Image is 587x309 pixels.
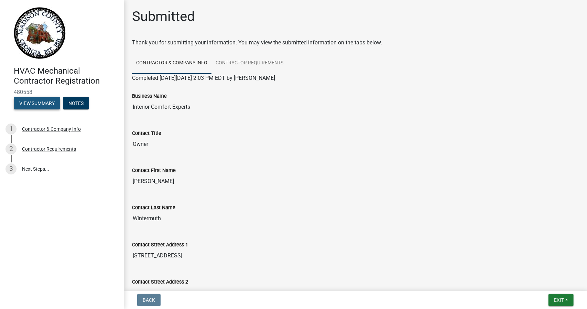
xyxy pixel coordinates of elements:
[6,124,17,135] div: 1
[63,97,89,109] button: Notes
[132,131,161,136] label: Contact Title
[211,52,287,74] a: Contractor Requirements
[132,243,188,247] label: Contact Street Address 1
[14,7,66,59] img: Madison County, Georgia
[14,66,118,86] h4: HVAC Mechanical Contractor Registration
[132,94,167,99] label: Business Name
[22,127,81,131] div: Contractor & Company Info
[22,147,76,151] div: Contractor Requirements
[132,8,195,25] h1: Submitted
[548,294,574,306] button: Exit
[6,163,17,174] div: 3
[137,294,161,306] button: Back
[132,280,188,285] label: Contact Street Address 2
[132,52,211,74] a: Contractor & Company Info
[14,89,110,95] span: 480558
[14,97,60,109] button: View Summary
[6,143,17,154] div: 2
[132,205,175,210] label: Contact Last Name
[132,168,176,173] label: Contact First Name
[132,39,579,47] div: Thank you for submitting your information. You may view the submitted information on the tabs below.
[132,75,275,81] span: Completed [DATE][DATE] 2:03 PM EDT by [PERSON_NAME]
[14,101,60,106] wm-modal-confirm: Summary
[554,297,564,303] span: Exit
[63,101,89,106] wm-modal-confirm: Notes
[143,297,155,303] span: Back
